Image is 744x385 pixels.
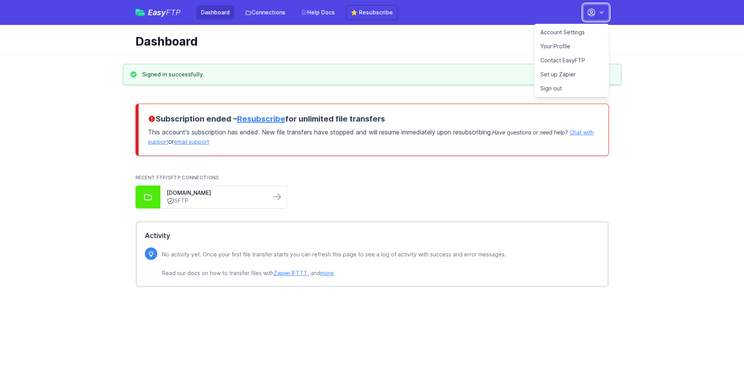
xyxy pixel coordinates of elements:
[196,5,234,19] a: Dashboard
[534,81,609,95] a: Sign out
[148,124,599,146] p: This account's subscription has ended. New file transfers have stopped and will resume immediatel...
[534,25,609,39] a: Account Settings
[237,114,285,124] a: Resubscribe
[135,9,181,16] a: EasyFTP
[148,113,599,124] h3: Subscription ended – for unlimited file transfers
[292,270,308,276] a: IFTTT
[162,250,506,278] p: No activity yet. Once your first file transfer starts you can refresh this page to see a log of a...
[166,8,181,17] span: FTP
[492,129,568,136] span: Have questions or need help?
[148,9,181,16] span: Easy
[167,189,265,197] a: [DOMAIN_NAME]
[534,53,609,67] a: Contact EasyFTP
[296,5,339,19] a: Help Docs
[320,270,334,276] a: more
[241,5,290,19] a: Connections
[274,270,290,276] a: Zapier
[145,230,600,241] h2: Activity
[135,9,145,16] img: easyftp_logo.png
[167,197,265,205] a: SFTP
[142,71,204,78] h3: Signed in successfully.
[346,5,398,20] a: ⭐ Resubscribe
[135,175,609,181] h2: Recent FTP/SFTP Connections
[534,67,609,81] a: Set up Zapier
[174,138,209,145] a: email support
[534,39,609,53] a: Your Profile
[135,34,603,48] h1: Dashboard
